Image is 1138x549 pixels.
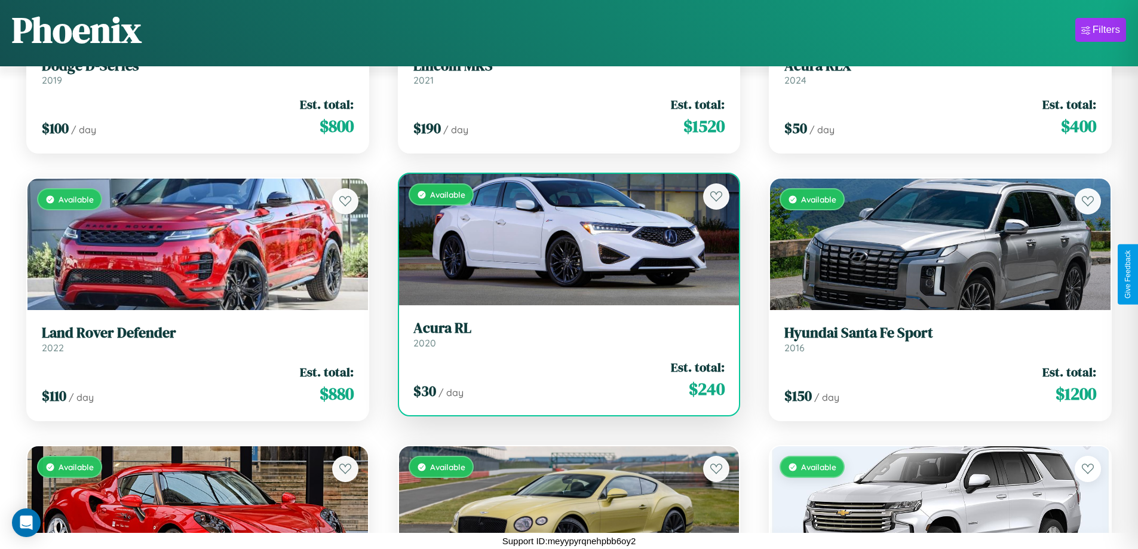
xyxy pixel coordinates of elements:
[1042,96,1096,113] span: Est. total:
[443,124,468,136] span: / day
[42,118,69,138] span: $ 100
[12,508,41,537] div: Open Intercom Messenger
[430,189,465,200] span: Available
[300,96,354,113] span: Est. total:
[413,320,725,349] a: Acura RL2020
[784,342,805,354] span: 2016
[784,74,806,86] span: 2024
[683,114,725,138] span: $ 1520
[59,194,94,204] span: Available
[784,386,812,406] span: $ 150
[801,462,836,472] span: Available
[784,324,1096,342] h3: Hyundai Santa Fe Sport
[784,324,1096,354] a: Hyundai Santa Fe Sport2016
[438,387,464,398] span: / day
[320,114,354,138] span: $ 800
[1056,382,1096,406] span: $ 1200
[801,194,836,204] span: Available
[413,381,436,401] span: $ 30
[413,337,436,349] span: 2020
[809,124,835,136] span: / day
[689,377,725,401] span: $ 240
[42,74,62,86] span: 2019
[1093,24,1120,36] div: Filters
[430,462,465,472] span: Available
[413,57,725,87] a: Lincoln MKS2021
[784,57,1096,87] a: Acura RLX2024
[42,342,64,354] span: 2022
[12,5,142,54] h1: Phoenix
[69,391,94,403] span: / day
[42,324,354,342] h3: Land Rover Defender
[1075,18,1126,42] button: Filters
[42,386,66,406] span: $ 110
[1042,363,1096,381] span: Est. total:
[784,118,807,138] span: $ 50
[413,74,434,86] span: 2021
[671,96,725,113] span: Est. total:
[413,118,441,138] span: $ 190
[671,358,725,376] span: Est. total:
[42,57,354,87] a: Dodge D-Series2019
[1061,114,1096,138] span: $ 400
[71,124,96,136] span: / day
[1124,250,1132,299] div: Give Feedback
[413,320,725,337] h3: Acura RL
[300,363,354,381] span: Est. total:
[814,391,839,403] span: / day
[59,462,94,472] span: Available
[320,382,354,406] span: $ 880
[42,324,354,354] a: Land Rover Defender2022
[502,533,636,549] p: Support ID: meyypyrqnehpbb6oy2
